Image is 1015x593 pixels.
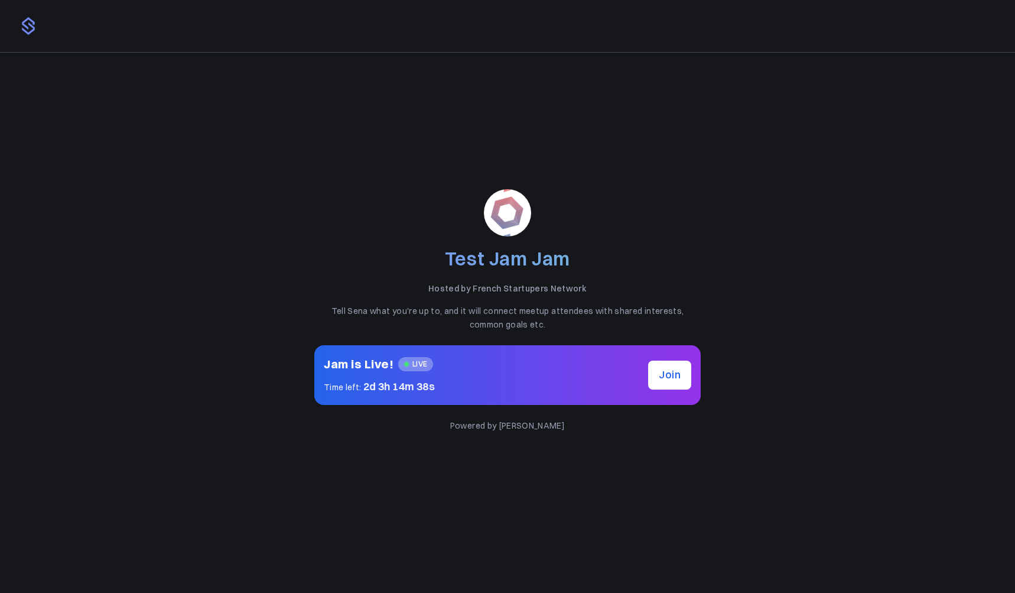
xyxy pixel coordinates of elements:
[648,361,691,390] button: Join
[314,419,701,432] p: Powered by [PERSON_NAME]
[314,282,701,295] p: Hosted by French Startupers Network
[314,246,701,273] h2: Test Jam Jam
[19,17,38,35] img: logo.png
[324,355,393,374] h2: Jam is Live!
[324,382,362,393] span: Time left:
[363,380,435,393] span: 2d 3h 14m 38s
[314,304,701,331] p: Tell Sena what you're up to, and it will connect meetup attendees with shared interests, common g...
[398,357,433,371] span: LIVE
[484,189,531,236] img: 4hc3xb4og75h35779zhp6duy5ffo
[659,368,681,381] span: Join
